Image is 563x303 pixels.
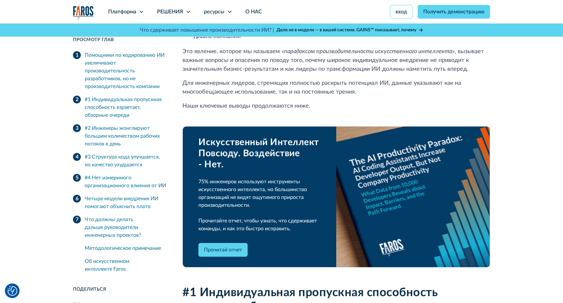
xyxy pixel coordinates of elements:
[198,178,321,233] div: 75% инженеров используют инструменты искусственного интеллекта, но большинство организаций не вид...
[7,286,17,296] img: Кнопка «Пересмотреть согласие»
[73,286,167,293] div: поделиться
[198,243,248,257] a: Прочитай отчет
[73,6,94,19] img: Логотип аналитической и отчетной компании Faros.
[85,124,167,148] div: #2 Инженеры жонглируют большим количеством рабочих потоков в день
[73,192,167,213] a: Четыре модели внедрения ИИ помогают объяснить плато
[73,93,167,122] a: #1 Индивидуальная пропускная способность взраетает, обзорные очереди
[277,27,424,34] a: Дело не в модели — в вашей системе. GAINS™ показывает, почему
[284,49,452,54] em: парадоксом производительности искусственного интеллекта
[85,244,167,252] div: Методологическое примечание
[390,5,412,19] a: вход
[182,79,490,97] p: Для инженерных лидеров, стремящих полностью раскрыть потенциал ИИ, данные указывают как на многоо...
[73,213,167,242] a: Что должны делать дальше руководители инженерных проектов?
[182,47,490,74] p: Это явление, которое мы называем « », вызывает важные вопросы и опасения по поводу того, почему ш...
[157,8,183,16] div: РЕШЕНИЯ
[85,96,167,119] div: #1 Индивидуальная пропускная способность взраетает, обзорные очереди
[85,174,167,189] div: #4 Нет измеримого организационного влияния от ИИ
[85,51,167,90] div: Помощники по кодированию ИИ увеличивают производительность разработчиков, но не производительност...
[73,171,167,192] a: #4 Нет измеримого организационного влияния от ИИ
[85,153,167,169] div: #3 Структура кода улучшается, но качество ухудшается
[73,6,94,19] a: главная страница
[85,242,167,255] a: Методологическое примечание
[73,49,167,93] a: Помощники по кодированию ИИ увеличивают производительность разработчиков, но не производительност...
[418,5,490,19] a: Получить демонстрацию
[73,37,167,43] div: ПРОСМОТР ГЛАВ
[73,122,167,150] a: #2 Инженеры жонглируют большим количеством рабочих потоков в день
[277,28,416,32] strong: Дело не в модели — в вашей системе. GAINS™ показывает, почему
[85,255,167,276] a: Об искусственном интеллекте Faros
[108,8,136,16] div: Платформа
[85,257,167,273] div: Об искусственном интеллекте Faros
[198,137,321,170] div: Искусственный Интеллект Повсюду. Воздействие - Нет.
[85,216,167,239] div: Что должны делать дальше руководители инженерных проектов?
[73,150,167,171] a: #3 Структура кода улучшается, но качество ухудшается
[7,286,17,296] button: Настройка куки-файлов
[182,102,490,111] p: Наши ключевые выводы продолжаются ниже.
[85,195,167,210] div: Четыре модели внедрения ИИ помогают объяснить плато
[204,8,224,16] div: ресурсы
[140,26,274,34] p: Что сдерживает повышение производительности ИИ? |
